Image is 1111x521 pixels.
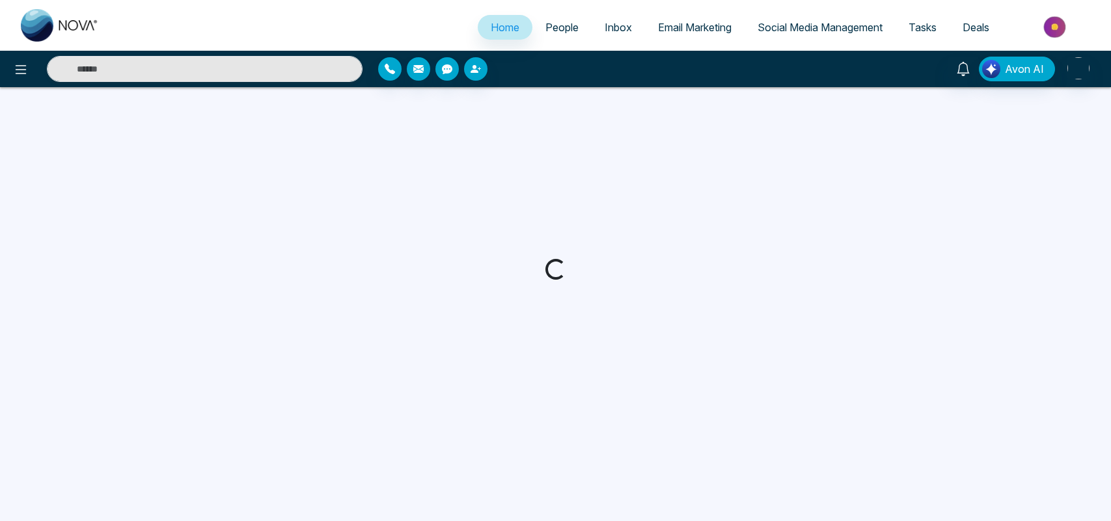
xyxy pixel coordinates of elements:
[658,21,732,34] span: Email Marketing
[950,15,1002,40] a: Deals
[491,21,519,34] span: Home
[1067,57,1090,79] img: User Avatar
[909,21,937,34] span: Tasks
[982,60,1000,78] img: Lead Flow
[605,21,632,34] span: Inbox
[592,15,645,40] a: Inbox
[896,15,950,40] a: Tasks
[21,9,99,42] img: Nova CRM Logo
[1005,61,1044,77] span: Avon AI
[745,15,896,40] a: Social Media Management
[645,15,745,40] a: Email Marketing
[979,57,1055,81] button: Avon AI
[963,21,989,34] span: Deals
[758,21,883,34] span: Social Media Management
[1009,12,1103,42] img: Market-place.gif
[545,21,579,34] span: People
[478,15,532,40] a: Home
[532,15,592,40] a: People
